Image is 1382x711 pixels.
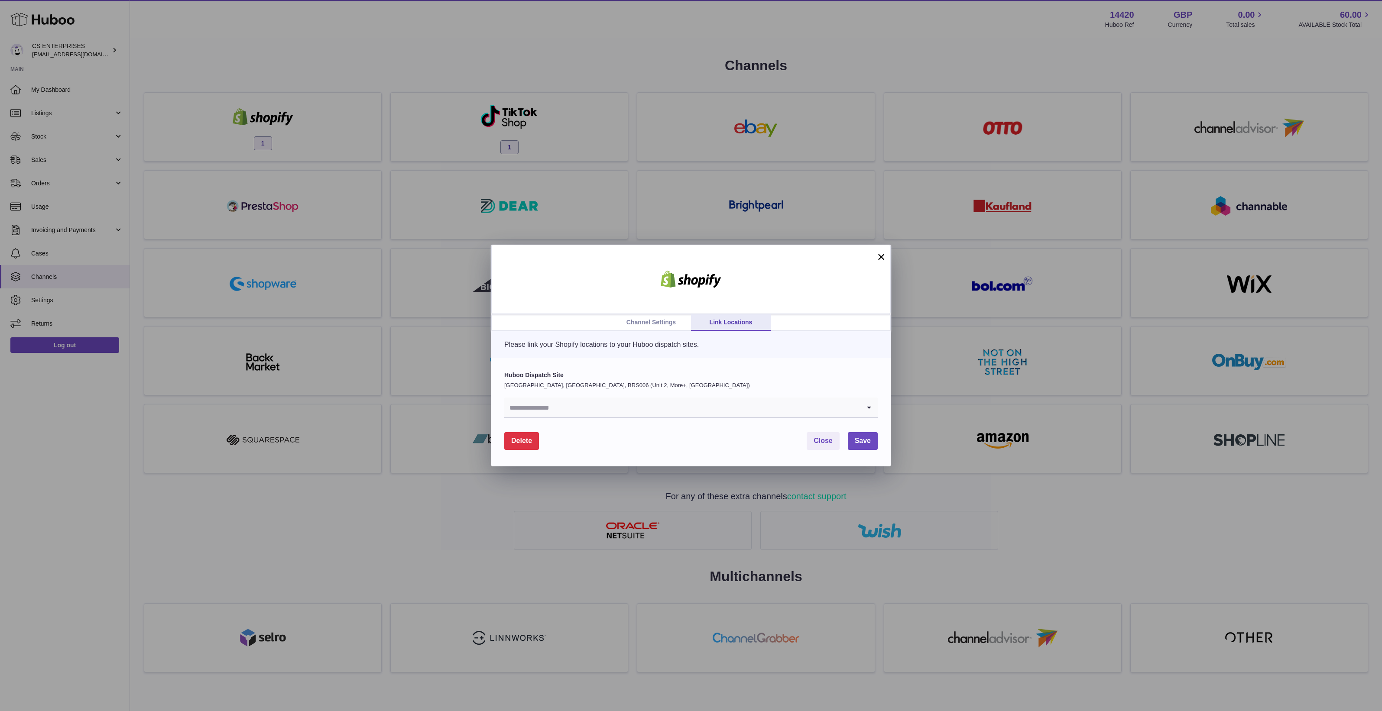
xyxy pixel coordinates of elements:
button: × [876,252,886,262]
a: Channel Settings [611,314,691,331]
label: Huboo Dispatch Site [504,371,878,379]
p: [GEOGRAPHIC_DATA], [GEOGRAPHIC_DATA], BRS006 (Unit 2, More+, [GEOGRAPHIC_DATA]) [504,381,878,389]
input: Search for option [504,398,860,417]
div: Search for option [504,398,878,418]
span: Delete [511,437,532,444]
p: Please link your Shopify locations to your Huboo dispatch sites. [504,340,878,349]
button: Close [807,432,840,450]
button: Save [848,432,878,450]
span: Save [855,437,871,444]
img: shopify [654,271,728,288]
button: Delete [504,432,539,450]
span: Close [814,437,833,444]
a: Link Locations [691,314,771,331]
